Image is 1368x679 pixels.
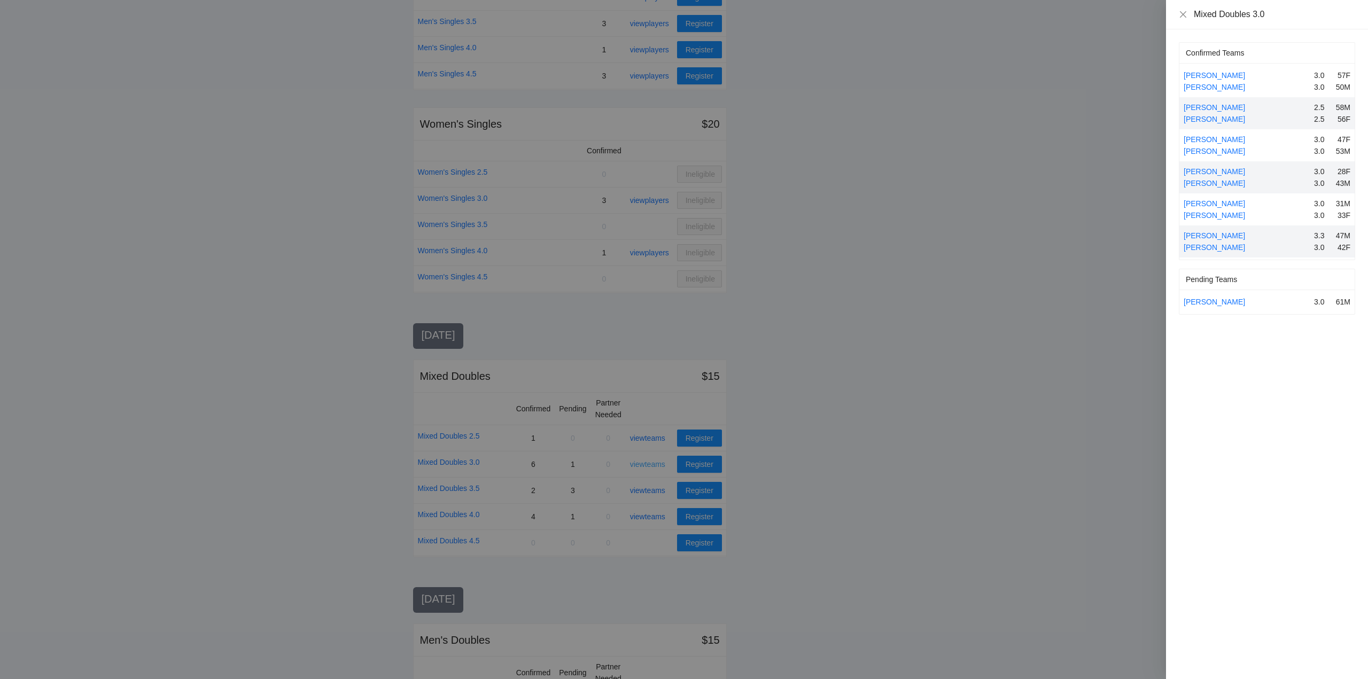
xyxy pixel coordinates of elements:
div: 50M [1334,81,1350,93]
div: 3.0 [1314,198,1330,209]
div: 2.5 [1314,113,1330,125]
div: 57F [1334,69,1350,81]
a: [PERSON_NAME] [1184,298,1245,306]
a: [PERSON_NAME] [1184,115,1245,123]
div: 47F [1334,134,1350,145]
div: 58M [1334,102,1350,113]
a: [PERSON_NAME] [1184,243,1245,252]
div: Confirmed Teams [1186,43,1348,63]
div: 42F [1334,241,1350,253]
div: 3.0 [1314,166,1330,177]
div: Pending Teams [1186,269,1348,290]
div: 3.0 [1314,177,1330,189]
div: Mixed Doubles 3.0 [1194,9,1355,20]
div: 56F [1334,113,1350,125]
a: [PERSON_NAME] [1184,231,1245,240]
button: Close [1179,10,1187,19]
div: 53M [1334,145,1350,157]
div: 3.0 [1314,81,1330,93]
div: 3.0 [1314,241,1330,253]
a: [PERSON_NAME] [1184,211,1245,220]
div: 2.5 [1314,102,1330,113]
div: 43M [1334,177,1350,189]
div: 61M [1334,296,1350,308]
div: 3.0 [1314,69,1330,81]
span: close [1179,10,1187,19]
div: 28F [1334,166,1350,177]
div: 3.0 [1314,296,1330,308]
a: [PERSON_NAME] [1184,167,1245,176]
div: 3.0 [1314,209,1330,221]
div: 31M [1334,198,1350,209]
a: [PERSON_NAME] [1184,135,1245,144]
div: 3.0 [1314,134,1330,145]
a: [PERSON_NAME] [1184,71,1245,80]
div: 3.3 [1314,230,1330,241]
a: [PERSON_NAME] [1184,179,1245,188]
a: [PERSON_NAME] [1184,147,1245,155]
div: 47M [1334,230,1350,241]
a: [PERSON_NAME] [1184,103,1245,112]
div: 33F [1334,209,1350,221]
a: [PERSON_NAME] [1184,199,1245,208]
div: 3.0 [1314,145,1330,157]
a: [PERSON_NAME] [1184,83,1245,91]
